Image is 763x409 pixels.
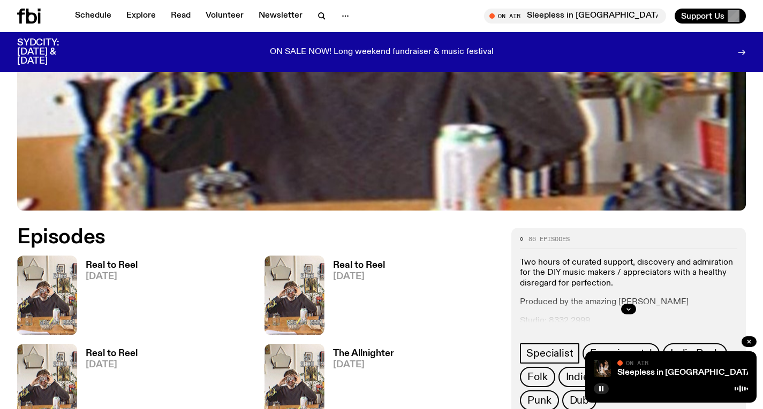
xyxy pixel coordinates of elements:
span: [DATE] [86,272,138,281]
a: Folk [520,367,555,387]
h3: Real to Reel [86,349,138,358]
span: Folk [527,371,547,383]
h3: Real to Reel [333,261,385,270]
span: Dub [570,395,589,406]
img: Marcus Whale is on the left, bent to his knees and arching back with a gleeful look his face He i... [594,360,611,377]
a: Specialist [520,343,579,364]
a: Real to Reel[DATE] [77,261,138,335]
span: Support Us [681,11,724,21]
a: Indie Rock [663,343,727,364]
h3: The Allnighter [333,349,394,358]
img: Jasper Craig Adams holds a vintage camera to his eye, obscuring his face. He is wearing a grey ju... [265,256,324,335]
p: ON SALE NOW! Long weekend fundraiser & music festival [270,48,494,57]
p: Two hours of curated support, discovery and admiration for the DIY music makers / appreciators wi... [520,258,737,289]
span: [DATE] [86,360,138,369]
h3: Real to Reel [86,261,138,270]
a: Real to Reel[DATE] [324,261,385,335]
span: Punk [527,395,551,406]
a: Newsletter [252,9,309,24]
span: 86 episodes [528,236,570,242]
span: Specialist [526,348,573,359]
h2: Episodes [17,228,498,247]
span: Indie [566,371,589,383]
span: [DATE] [333,272,385,281]
a: Indie [558,367,596,387]
a: Read [164,9,197,24]
a: Experimental [583,343,660,364]
span: Experimental [590,348,652,359]
button: Support Us [675,9,746,24]
button: On AirSleepless in [GEOGRAPHIC_DATA] [484,9,666,24]
a: Volunteer [199,9,250,24]
h3: SYDCITY: [DATE] & [DATE] [17,38,86,66]
span: On Air [626,359,648,366]
span: Indie Rock [670,348,720,359]
img: Jasper Craig Adams holds a vintage camera to his eye, obscuring his face. He is wearing a grey ju... [17,256,77,335]
a: Sleepless in [GEOGRAPHIC_DATA] [617,368,755,377]
a: Schedule [69,9,118,24]
span: [DATE] [333,360,394,369]
a: Explore [120,9,162,24]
